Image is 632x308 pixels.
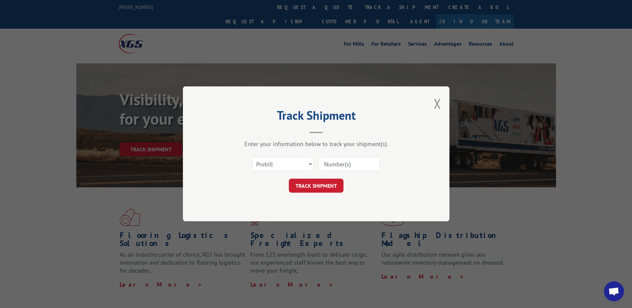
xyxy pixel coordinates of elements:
button: Close modal [434,95,441,112]
input: Number(s) [318,157,380,171]
h2: Track Shipment [216,111,416,123]
button: TRACK SHIPMENT [289,179,343,193]
div: Enter your information below to track your shipment(s). [216,140,416,148]
div: Open chat [604,281,624,301]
